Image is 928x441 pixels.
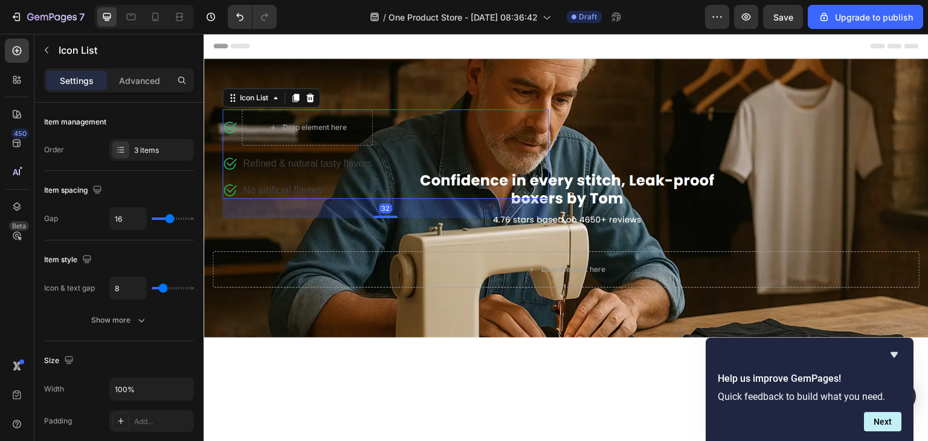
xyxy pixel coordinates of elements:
[864,412,901,431] button: Next question
[134,416,191,427] div: Add...
[60,74,94,87] p: Settings
[204,34,928,441] iframe: Design area
[59,43,189,57] p: Icon List
[887,347,901,362] button: Hide survey
[91,314,147,326] div: Show more
[228,5,277,29] div: Undo/Redo
[718,372,901,386] h2: Help us improve GemPages!
[79,89,143,98] div: Drop element here
[383,11,386,24] span: /
[39,123,168,137] p: Refined & natural tasty flavors
[44,353,76,369] div: Size
[5,5,90,29] button: 7
[44,144,64,155] div: Order
[134,145,191,156] div: 3 items
[11,129,29,138] div: 450
[44,182,105,199] div: Item spacing
[388,11,538,24] span: One Product Store - [DATE] 08:36:42
[818,11,913,24] div: Upgrade to publish
[175,170,188,179] div: 32
[44,384,64,394] div: Width
[44,117,106,127] div: Item management
[718,391,901,402] p: Quick feedback to build what you need.
[110,277,146,299] input: Auto
[579,11,597,22] span: Draft
[44,309,194,331] button: Show more
[44,283,95,294] div: Icon & text gap
[39,149,168,164] p: No artificial flavors
[110,208,146,230] input: Auto
[763,5,803,29] button: Save
[44,252,94,268] div: Item style
[773,12,793,22] span: Save
[718,347,901,431] div: Help us improve GemPages!
[34,59,67,69] div: Icon List
[338,231,402,240] div: Drop element here
[9,221,29,231] div: Beta
[44,213,58,224] div: Gap
[44,416,72,427] div: Padding
[119,74,160,87] p: Advanced
[110,378,193,400] input: Auto
[79,10,85,24] p: 7
[808,5,923,29] button: Upgrade to publish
